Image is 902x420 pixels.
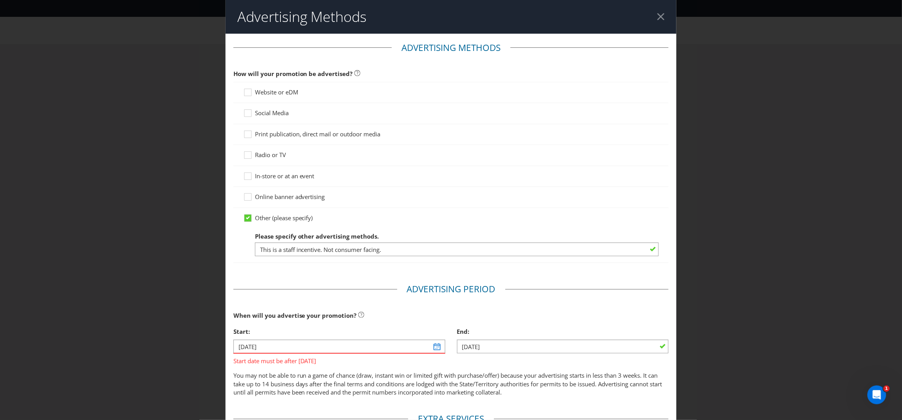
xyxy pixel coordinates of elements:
[255,172,315,180] span: In-store or at an event
[233,311,357,319] span: When will you advertise your promotion?
[255,151,286,159] span: Radio or TV
[392,42,510,54] legend: Advertising Methods
[255,130,381,138] span: Print publication, direct mail or outdoor media
[457,324,669,340] div: End:
[233,340,445,353] input: DD/MM/YY
[255,88,298,96] span: Website or eDM
[233,354,445,365] span: Start date must be after [DATE]
[397,283,505,295] legend: Advertising Period
[255,214,313,222] span: Other (please specify)
[255,193,325,201] span: Online banner advertising
[457,340,669,353] input: DD/MM/YY
[237,9,367,25] h2: Advertising Methods
[884,386,890,392] span: 1
[233,371,669,396] p: You may not be able to run a game of chance (draw, instant win or limited gift with purchase/offe...
[868,386,886,404] iframe: Intercom live chat
[255,232,379,240] span: Please specify other advertising methods.
[233,324,445,340] div: Start:
[255,109,289,117] span: Social Media
[233,70,353,78] span: How will your promotion be advertised?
